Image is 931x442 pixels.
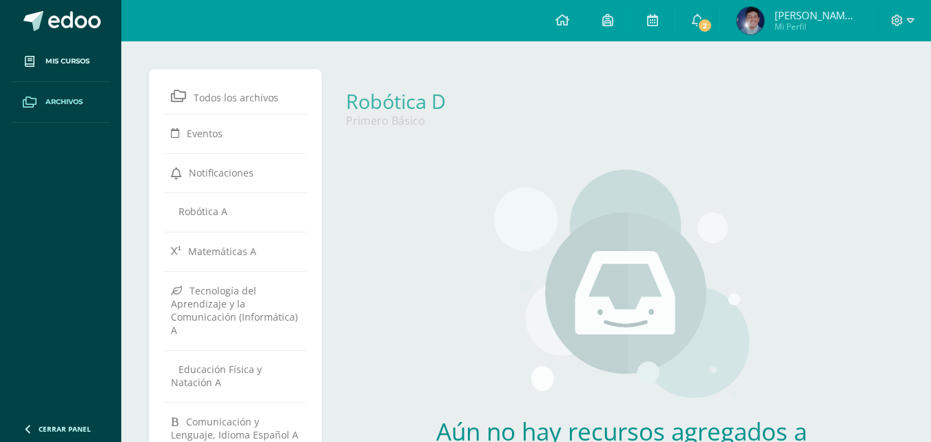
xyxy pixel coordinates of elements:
[171,415,298,441] span: Comunicación y Lenguaje, Idioma Español A
[171,239,300,263] a: Matemáticas A
[775,21,857,32] span: Mi Perfil
[171,284,298,337] span: Tecnología del Aprendizaje y la Comunicación (Informática) A
[171,160,300,185] a: Notificaciones
[697,18,713,33] span: 2
[171,357,300,394] a: Educación Física y Natación A
[188,245,256,258] span: Matemáticas A
[39,424,91,434] span: Cerrar panel
[11,82,110,123] a: Archivos
[346,88,898,114] div: Robótica D
[171,199,300,223] a: Robótica A
[171,278,300,343] a: Tecnología del Aprendizaje y la Comunicación (Informática) A
[45,97,83,108] span: Archivos
[187,127,223,140] span: Eventos
[11,41,110,82] a: Mis cursos
[171,121,300,145] a: Eventos
[171,83,300,108] a: Todos los archivos
[494,170,749,404] img: stages.png
[178,205,227,218] span: Robótica A
[45,56,90,67] span: Mis cursos
[189,166,254,179] span: Notificaciones
[194,91,278,104] span: Todos los archivos
[775,8,857,22] span: [PERSON_NAME] [PERSON_NAME]
[346,88,446,114] a: Robótica D
[171,363,262,389] span: Educación Física y Natación A
[737,7,764,34] img: c19a17ca7209ded823c72f0f9f79b0e8.png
